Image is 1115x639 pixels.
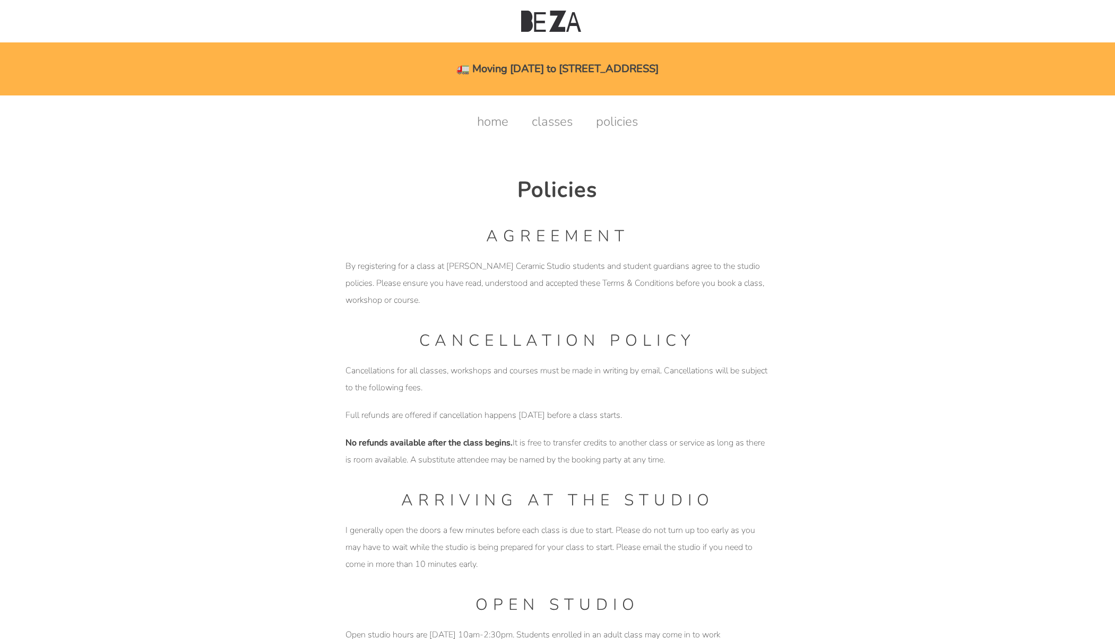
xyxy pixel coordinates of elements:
a: classes [521,113,583,130]
p: Full refunds are offered if cancellation happens [DATE] before a class starts. [345,407,770,424]
h1: ARRIVING AT THE STUDIO [345,489,770,511]
h2: Policies [345,176,770,204]
p: I generally open the doors a few minutes before each class is due to start. Please do not turn up... [345,522,770,573]
h1: OPEN STUDIO [345,594,770,616]
h1: AGREEMENT [345,225,770,247]
p: Cancellations for all classes, workshops and courses must be made in writing by email. Cancellati... [345,362,770,396]
p: It is free to transfer credits to another class or service as long as there is room available. A ... [345,434,770,468]
h1: CANCELLATION POLICY [345,330,770,352]
a: policies [585,113,649,130]
p: By registering for a class at [PERSON_NAME] Ceramic Studio students and student guardians agree t... [345,258,770,309]
strong: No refunds available after the class begins. [345,437,513,449]
img: Beza Studio Logo [521,11,581,32]
a: home [466,113,519,130]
